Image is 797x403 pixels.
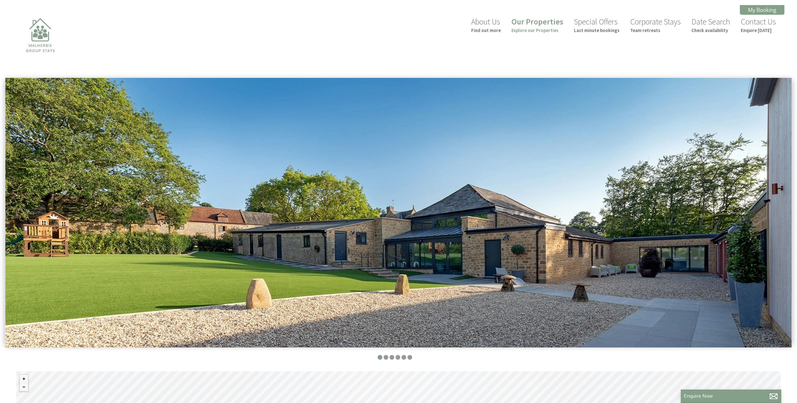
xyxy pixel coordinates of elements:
small: Explore our Properties [511,27,563,33]
button: Zoom in [20,375,28,383]
small: Check availability [691,27,730,33]
a: Date SearchCheck availability [691,17,730,33]
a: Contact UsEnquire [DATE] [741,17,776,33]
a: Our PropertiesExplore our Properties [511,17,563,33]
button: Zoom out [20,383,28,391]
small: Enquire [DATE] [741,27,776,33]
a: Special OffersLast minute bookings [574,17,620,33]
a: About UsFind out more [471,17,501,33]
a: My Booking [740,5,784,15]
small: Find out more [471,27,501,33]
small: Team retreats [630,27,681,33]
p: Enquire Now [684,393,778,399]
a: Corporate StaysTeam retreats [630,17,681,33]
img: Malherbie Group Stays [9,14,72,77]
small: Last minute bookings [574,27,620,33]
